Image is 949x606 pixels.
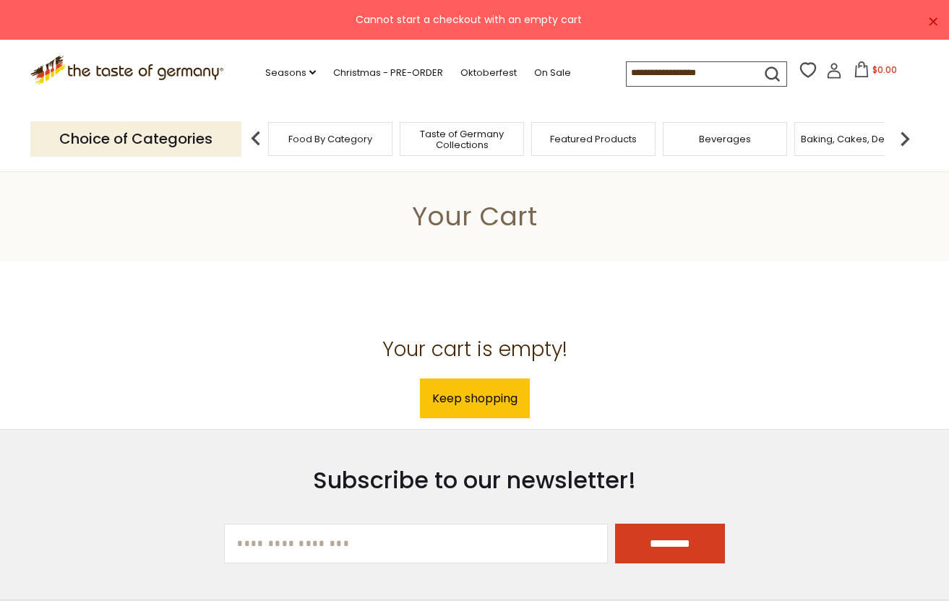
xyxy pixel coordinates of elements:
[420,378,530,418] a: Keep shopping
[404,129,520,150] a: Taste of Germany Collections
[41,337,909,362] h2: Your cart is empty!
[333,65,443,81] a: Christmas - PRE-ORDER
[890,124,919,153] img: next arrow
[699,134,751,144] a: Beverages
[534,65,571,81] a: On Sale
[45,200,904,233] h1: Your Cart
[224,466,724,495] h3: Subscribe to our newsletter!
[288,134,372,144] a: Food By Category
[460,65,517,81] a: Oktoberfest
[12,12,926,28] div: Cannot start a checkout with an empty cart
[30,121,241,157] p: Choice of Categories
[929,17,937,26] a: ×
[801,134,913,144] a: Baking, Cakes, Desserts
[265,65,316,81] a: Seasons
[241,124,270,153] img: previous arrow
[550,134,637,144] a: Featured Products
[845,61,906,83] button: $0.00
[872,64,897,76] span: $0.00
